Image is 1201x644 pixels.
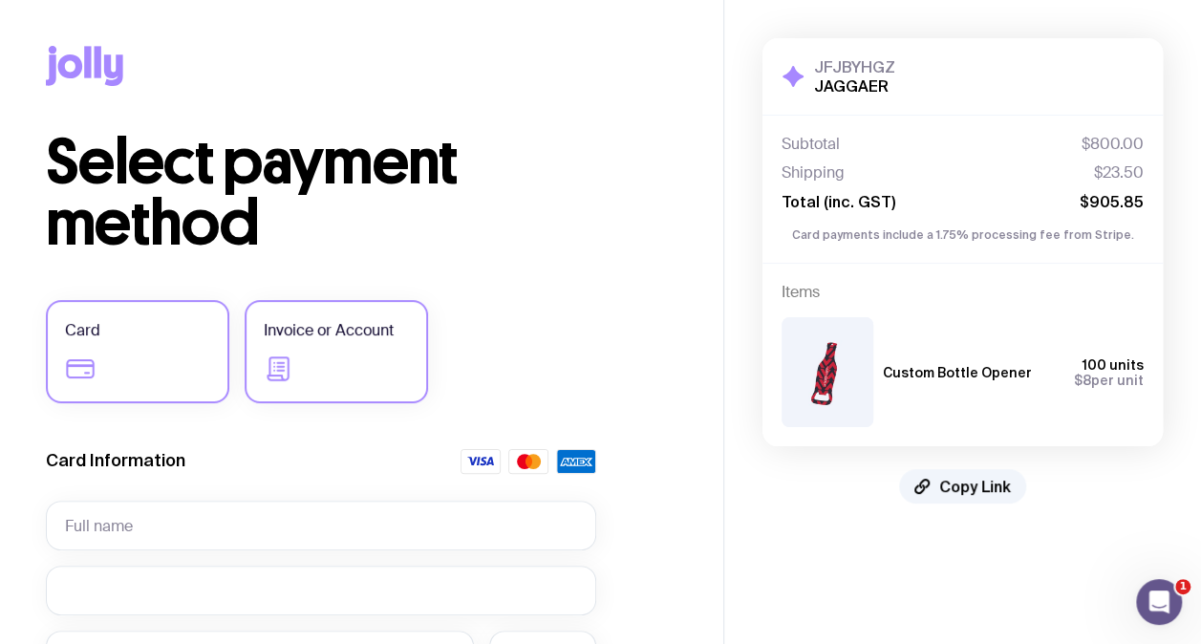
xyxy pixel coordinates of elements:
span: per unit [1074,373,1144,388]
span: Copy Link [939,477,1011,496]
span: Invoice or Account [264,319,394,342]
span: Card [65,319,100,342]
button: Copy Link [899,469,1026,504]
p: Card payments include a 1.75% processing fee from Stripe. [782,226,1144,244]
label: Card Information [46,449,185,472]
h3: JFJBYHGZ [814,57,895,76]
span: Shipping [782,163,845,182]
h1: Select payment method [46,132,677,254]
h3: Custom Bottle Opener [883,365,1032,380]
span: 1 [1175,579,1190,594]
span: Total (inc. GST) [782,192,895,211]
iframe: Secure card number input frame [65,581,577,599]
iframe: Intercom live chat [1136,579,1182,625]
span: $23.50 [1094,163,1144,182]
h2: JAGGAER [814,76,895,96]
span: 100 units [1083,357,1144,373]
span: $8 [1074,373,1091,388]
span: $905.85 [1080,192,1144,211]
span: $800.00 [1082,135,1144,154]
input: Full name [46,501,596,550]
h4: Items [782,283,1144,302]
span: Subtotal [782,135,840,154]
